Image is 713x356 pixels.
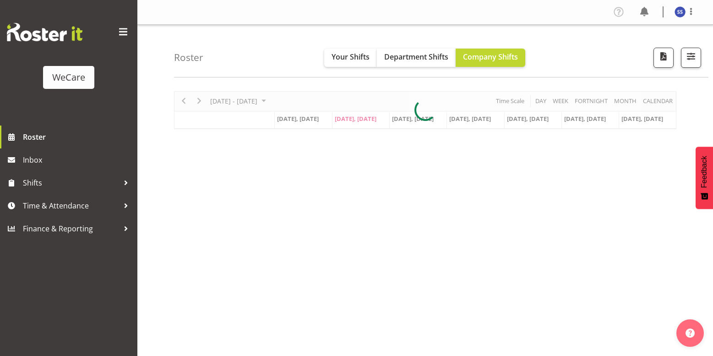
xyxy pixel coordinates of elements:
h4: Roster [174,52,203,63]
span: Inbox [23,153,133,167]
span: Finance & Reporting [23,222,119,236]
span: Department Shifts [384,52,448,62]
span: Time & Attendance [23,199,119,213]
span: Shifts [23,176,119,190]
div: WeCare [52,71,85,84]
button: Feedback - Show survey [696,147,713,209]
span: Roster [23,130,133,144]
button: Company Shifts [456,49,525,67]
button: Your Shifts [324,49,377,67]
span: Your Shifts [332,52,370,62]
button: Filter Shifts [681,48,701,68]
span: Company Shifts [463,52,518,62]
span: Feedback [700,156,708,188]
img: help-xxl-2.png [686,329,695,338]
img: sara-sherwin11955.jpg [675,6,686,17]
button: Department Shifts [377,49,456,67]
button: Download a PDF of the roster according to the set date range. [653,48,674,68]
img: Rosterit website logo [7,23,82,41]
